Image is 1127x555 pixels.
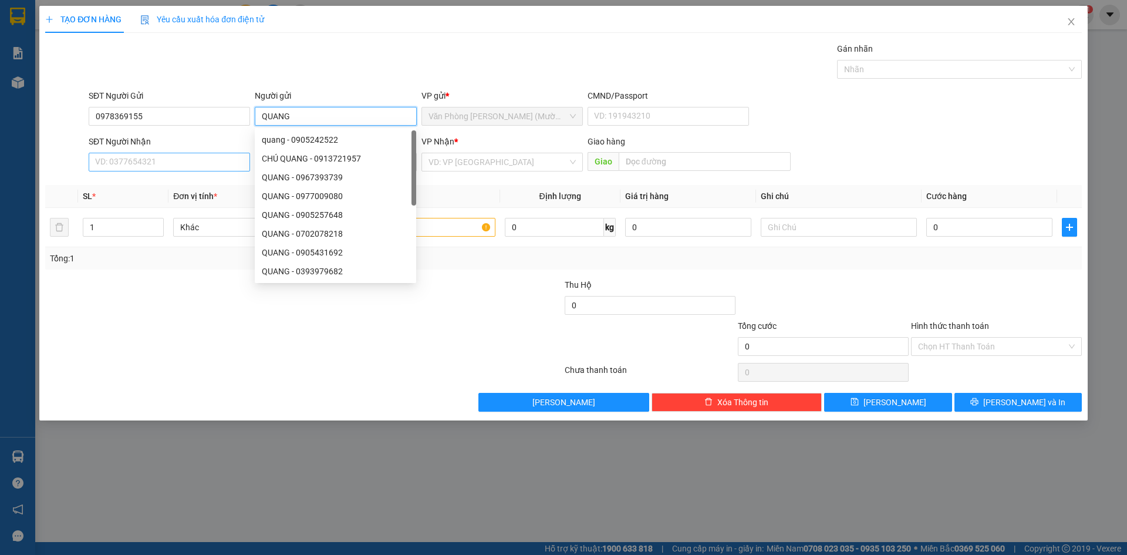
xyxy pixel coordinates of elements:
div: quang - 0905242522 [255,130,416,149]
span: TẠO ĐƠN HÀNG [45,15,122,24]
span: close [1067,17,1076,26]
div: QUANG - 0702078218 [255,224,416,243]
span: Thu Hộ [565,280,592,290]
label: Hình thức thanh toán [911,321,989,331]
div: QUANG - 0977009080 [255,187,416,206]
span: VP Nhận [421,137,454,146]
input: Ghi Chú [761,218,917,237]
button: delete [50,218,69,237]
span: Yêu cầu xuất hóa đơn điện tử [140,15,264,24]
input: 0 [625,218,751,237]
span: [PERSON_NAME] và In [983,396,1065,409]
div: QUANG - 0967393739 [262,171,409,184]
div: SĐT Người Gửi [89,89,250,102]
div: CHÚ QUANG - 0913721957 [262,152,409,165]
div: QUANG - 0393979682 [262,265,409,278]
span: plus [45,15,53,23]
th: Ghi chú [756,185,922,208]
b: [PERSON_NAME] [15,76,66,131]
b: [DOMAIN_NAME] [99,45,161,54]
div: QUANG - 0905431692 [262,246,409,259]
div: VP gửi [421,89,583,102]
span: Văn Phòng Trần Phú (Mường Thanh) [428,107,576,125]
span: [PERSON_NAME] [532,396,595,409]
img: logo.jpg [15,15,73,73]
span: Giao [588,152,619,171]
button: printer[PERSON_NAME] và In [954,393,1082,412]
span: Tổng cước [738,321,777,331]
span: Giá trị hàng [625,191,669,201]
div: SĐT Người Nhận [89,135,250,148]
b: BIÊN NHẬN GỬI HÀNG [76,17,113,93]
button: deleteXóa Thông tin [652,393,822,412]
div: QUANG - 0905257648 [255,206,416,224]
button: [PERSON_NAME] [478,393,649,412]
input: Dọc đường [619,152,791,171]
button: Close [1055,6,1088,39]
div: Người gửi [255,89,416,102]
div: CHÚ QUANG - 0913721957 [255,149,416,168]
span: Cước hàng [926,191,967,201]
span: printer [970,398,978,407]
div: QUANG - 0967393739 [255,168,416,187]
span: Xóa Thông tin [717,396,768,409]
div: QUANG - 0977009080 [262,190,409,203]
div: quang - 0905242522 [262,133,409,146]
span: plus [1062,223,1077,232]
div: Tổng: 1 [50,252,435,265]
button: plus [1062,218,1077,237]
button: save[PERSON_NAME] [824,393,951,412]
img: icon [140,15,150,25]
span: Giao hàng [588,137,625,146]
span: [PERSON_NAME] [863,396,926,409]
label: Gán nhãn [837,44,873,53]
div: Chưa thanh toán [563,364,737,384]
span: save [851,398,859,407]
div: QUANG - 0393979682 [255,262,416,281]
li: (c) 2017 [99,56,161,70]
div: CMND/Passport [588,89,749,102]
input: VD: Bàn, Ghế [339,218,495,237]
span: Đơn vị tính [173,191,217,201]
span: kg [604,218,616,237]
div: QUANG - 0905257648 [262,208,409,221]
div: QUANG - 0702078218 [262,227,409,240]
span: delete [704,398,713,407]
span: Khác [180,218,322,236]
img: logo.jpg [127,15,156,43]
span: Định lượng [539,191,581,201]
div: QUANG - 0905431692 [255,243,416,262]
span: SL [83,191,92,201]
